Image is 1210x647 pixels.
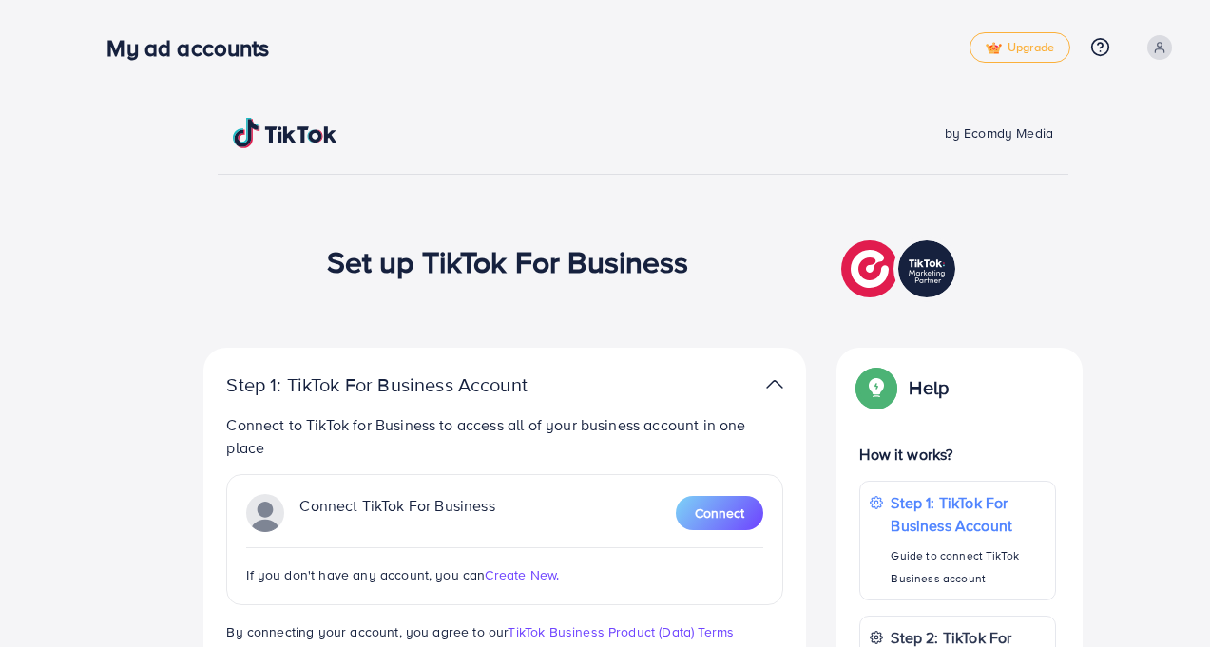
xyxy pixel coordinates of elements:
p: Step 1: TikTok For Business Account [226,373,587,396]
p: Step 1: TikTok For Business Account [891,491,1045,537]
img: tick [986,42,1002,55]
p: Help [909,376,949,399]
p: How it works? [859,443,1055,466]
img: TikTok partner [841,236,960,302]
img: Popup guide [859,371,893,405]
img: TikTok [233,118,337,148]
h1: Set up TikTok For Business [327,243,689,279]
img: TikTok partner [766,371,783,398]
span: by Ecomdy Media [945,124,1053,143]
a: tickUpgrade [970,32,1070,63]
h3: My ad accounts [106,34,284,62]
span: Upgrade [986,41,1054,55]
p: Guide to connect TikTok Business account [891,544,1045,590]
